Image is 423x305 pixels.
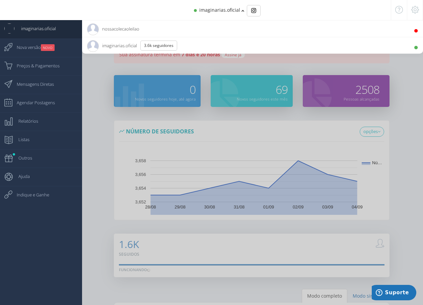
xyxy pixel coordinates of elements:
span: Mensagens Diretas [10,76,54,93]
span: Nova versão [10,39,55,56]
span: Preços & Pagamentos [10,57,60,74]
span: Listas [12,131,29,148]
span: Relatórios [12,113,38,129]
small: NOVO [41,44,55,51]
span: Agendar Postagens [10,94,55,111]
img: User Image [4,23,14,34]
span: imaginarias.oficial [14,20,56,37]
img: Instagram_simple_icon.svg [251,8,256,13]
span: imaginarias.oficial [199,7,240,13]
span: Outros [12,149,32,166]
span: Ajuda [12,168,30,185]
span: Indique e Ganhe [10,186,49,203]
iframe: Abre um widget para que você possa encontrar mais informações [372,285,416,302]
div: Basic example [247,5,261,16]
